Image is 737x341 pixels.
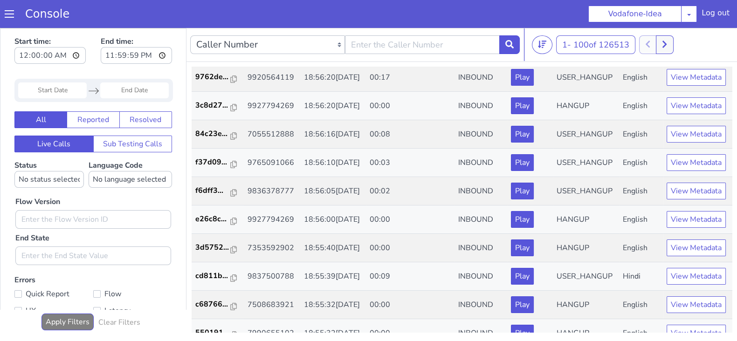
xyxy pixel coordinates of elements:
[244,92,300,121] td: 7055512888
[667,211,726,228] button: View Metadata
[14,143,84,160] select: Status
[300,149,366,177] td: 18:56:05[DATE]
[195,100,231,111] p: 84c23e...
[619,177,663,206] td: English
[667,69,726,86] button: View Metadata
[366,121,455,149] td: 00:03
[195,43,231,55] p: 9762de...
[553,121,619,149] td: USER_HANGUP
[553,234,619,263] td: USER_HANGUP
[195,157,231,168] p: f6dff3...
[14,83,67,100] button: All
[556,7,635,26] button: 1- 100of 126513
[195,271,231,282] p: c68766...
[511,268,534,285] button: Play
[455,234,508,263] td: INBOUND
[195,242,231,253] p: cd811b...
[619,234,663,263] td: Hindi
[619,263,663,291] td: English
[366,64,455,92] td: 00:00
[455,149,508,177] td: INBOUND
[511,126,534,143] button: Play
[195,72,231,83] p: 3c8d27...
[667,297,726,314] button: View Metadata
[15,182,171,201] input: Enter the Flow Version ID
[553,92,619,121] td: USER_HANGUP
[345,7,500,26] input: Enter the Caller Number
[195,185,240,197] a: e26c8c...
[14,7,81,20] a: Console
[511,69,534,86] button: Play
[195,214,240,225] a: 3d5752...
[195,214,231,225] p: 3d5752...
[119,83,172,100] button: Resolved
[300,92,366,121] td: 18:56:16[DATE]
[553,64,619,92] td: HANGUP
[511,297,534,314] button: Play
[573,11,629,22] span: 100 of 126513
[100,55,169,70] input: End Date
[455,92,508,121] td: INBOUND
[14,276,93,289] label: UX
[195,129,231,140] p: f37d09...
[244,121,300,149] td: 9765091066
[619,206,663,234] td: English
[588,6,682,22] button: Vodafone-Idea
[455,35,508,64] td: INBOUND
[98,290,140,299] h6: Clear Filters
[14,19,86,36] input: Start time:
[619,35,663,64] td: English
[702,7,730,22] div: Log out
[14,108,94,124] button: Live Calls
[300,35,366,64] td: 18:56:20[DATE]
[14,132,84,160] label: Status
[89,132,172,160] label: Language Code
[300,64,366,92] td: 18:56:20[DATE]
[667,98,726,115] button: View Metadata
[195,185,231,197] p: e26c8c...
[15,218,171,237] input: Enter the End State Value
[93,108,172,124] button: Sub Testing Calls
[366,291,455,320] td: 00:00
[195,299,231,310] p: 550191...
[455,64,508,92] td: INBOUND
[619,92,663,121] td: English
[511,155,534,171] button: Play
[300,206,366,234] td: 18:55:40[DATE]
[41,286,94,302] button: Apply Filters
[195,100,240,111] a: 84c23e...
[455,263,508,291] td: INBOUND
[553,35,619,64] td: USER_HANGUP
[195,157,240,168] a: f6dff3...
[511,41,534,58] button: Play
[455,291,508,320] td: INBOUND
[300,177,366,206] td: 18:56:00[DATE]
[300,263,366,291] td: 18:55:32[DATE]
[511,183,534,200] button: Play
[455,177,508,206] td: INBOUND
[553,177,619,206] td: HANGUP
[667,268,726,285] button: View Metadata
[511,240,534,257] button: Play
[619,64,663,92] td: English
[553,291,619,320] td: HANGUP
[553,206,619,234] td: HANGUP
[14,5,86,39] label: Start time:
[511,98,534,115] button: Play
[244,234,300,263] td: 9837500788
[195,242,240,253] a: cd811b...
[244,35,300,64] td: 9920564119
[366,177,455,206] td: 00:00
[619,149,663,177] td: English
[300,234,366,263] td: 18:55:39[DATE]
[553,149,619,177] td: USER_HANGUP
[667,126,726,143] button: View Metadata
[67,83,119,100] button: Reported
[366,149,455,177] td: 00:02
[455,206,508,234] td: INBOUND
[244,263,300,291] td: 7508683921
[195,271,240,282] a: c68766...
[366,234,455,263] td: 00:09
[667,41,726,58] button: View Metadata
[244,149,300,177] td: 9836378777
